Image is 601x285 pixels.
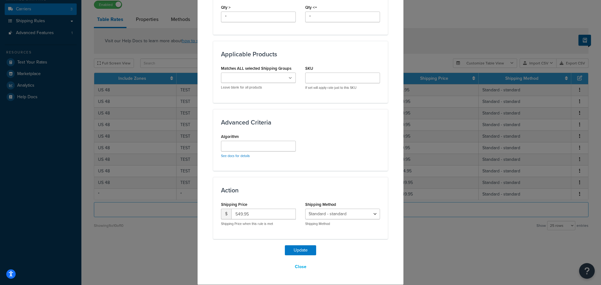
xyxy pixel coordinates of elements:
[221,221,296,226] p: Shipping Price when this rule is met
[221,119,380,126] h3: Advanced Criteria
[305,66,313,71] label: SKU
[221,5,231,10] label: Qty >
[305,5,317,10] label: Qty <=
[221,202,247,207] label: Shipping Price
[291,262,311,272] button: Close
[221,209,231,219] span: $
[221,85,296,90] p: Leave blank for all products
[221,134,239,139] label: Algorithm
[285,245,316,255] button: Update
[221,187,380,194] h3: Action
[221,51,380,58] h3: Applicable Products
[305,221,380,226] p: Shipping Method
[305,85,380,90] p: If set will apply rate just to this SKU
[221,66,291,71] label: Matches ALL selected Shipping Groups
[221,153,250,158] a: See docs for details
[305,202,336,207] label: Shipping Method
